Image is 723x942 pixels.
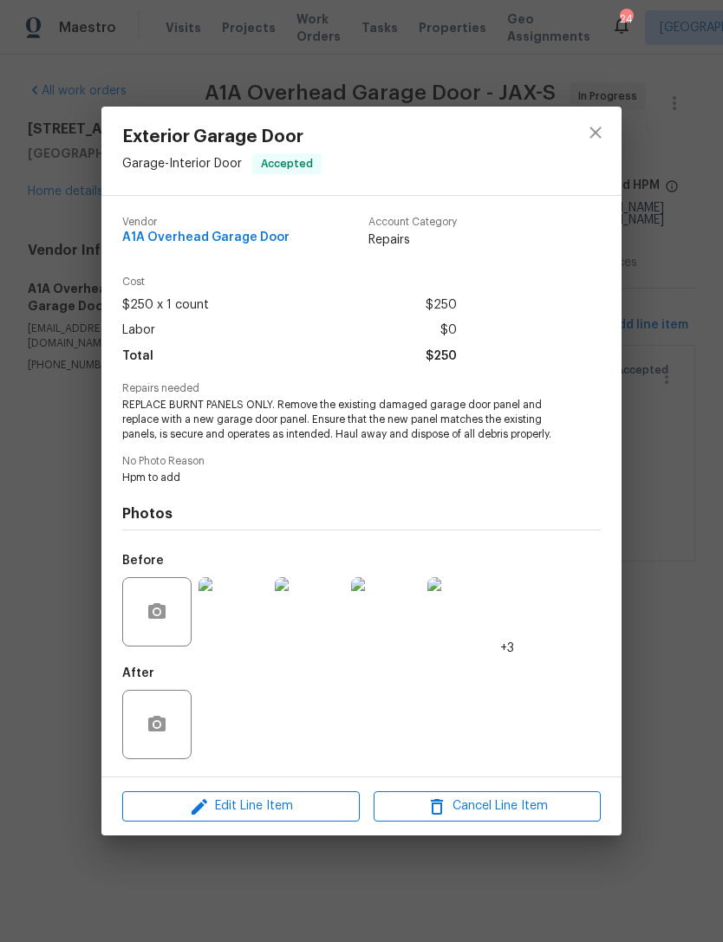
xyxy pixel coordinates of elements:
[122,791,360,822] button: Edit Line Item
[122,344,153,369] span: Total
[122,217,290,228] span: Vendor
[575,112,616,153] button: close
[122,293,209,318] span: $250 x 1 count
[127,796,355,817] span: Edit Line Item
[426,344,457,369] span: $250
[122,127,322,146] span: Exterior Garage Door
[122,383,601,394] span: Repairs needed
[122,276,457,288] span: Cost
[379,796,596,817] span: Cancel Line Item
[122,456,601,467] span: No Photo Reason
[426,293,457,318] span: $250
[254,155,320,172] span: Accepted
[440,318,457,343] span: $0
[122,471,553,485] span: Hpm to add
[374,791,601,822] button: Cancel Line Item
[368,217,457,228] span: Account Category
[122,505,601,523] h4: Photos
[122,667,154,679] h5: After
[620,10,632,28] div: 24
[122,158,242,170] span: Garage - Interior Door
[122,231,290,244] span: A1A Overhead Garage Door
[122,555,164,567] h5: Before
[122,398,553,441] span: REPLACE BURNT PANELS ONLY. Remove the existing damaged garage door panel and replace with a new g...
[368,231,457,249] span: Repairs
[122,318,155,343] span: Labor
[500,640,514,657] span: +3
